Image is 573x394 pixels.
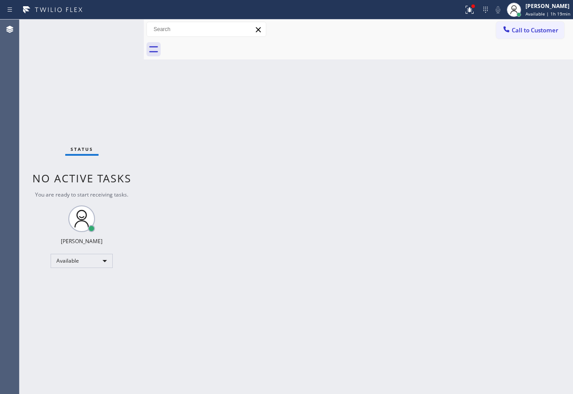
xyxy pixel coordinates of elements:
[512,26,558,34] span: Call to Customer
[492,4,504,16] button: Mute
[71,146,93,152] span: Status
[147,22,266,36] input: Search
[526,2,570,10] div: [PERSON_NAME]
[32,171,131,185] span: No active tasks
[526,11,570,17] span: Available | 1h 19min
[496,22,564,39] button: Call to Customer
[35,191,128,198] span: You are ready to start receiving tasks.
[61,237,103,245] div: [PERSON_NAME]
[51,254,113,268] div: Available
